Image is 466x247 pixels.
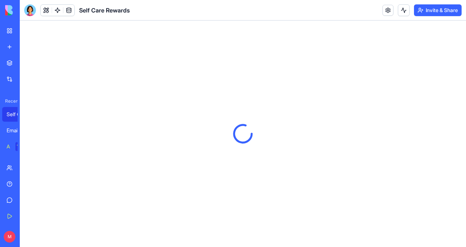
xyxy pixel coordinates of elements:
img: logo [5,5,51,15]
span: Self Care Rewards [79,6,130,15]
a: Email Marketing Generator [2,123,32,138]
a: AI Logo GeneratorTRY [2,139,32,154]
div: Email Marketing Generator [7,127,27,134]
a: Self Care Rewards [2,107,32,122]
div: TRY [15,142,27,151]
div: AI Logo Generator [7,143,10,150]
span: Recent [2,98,18,104]
div: Self Care Rewards [7,111,27,118]
button: Invite & Share [414,4,462,16]
span: M [4,231,15,243]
